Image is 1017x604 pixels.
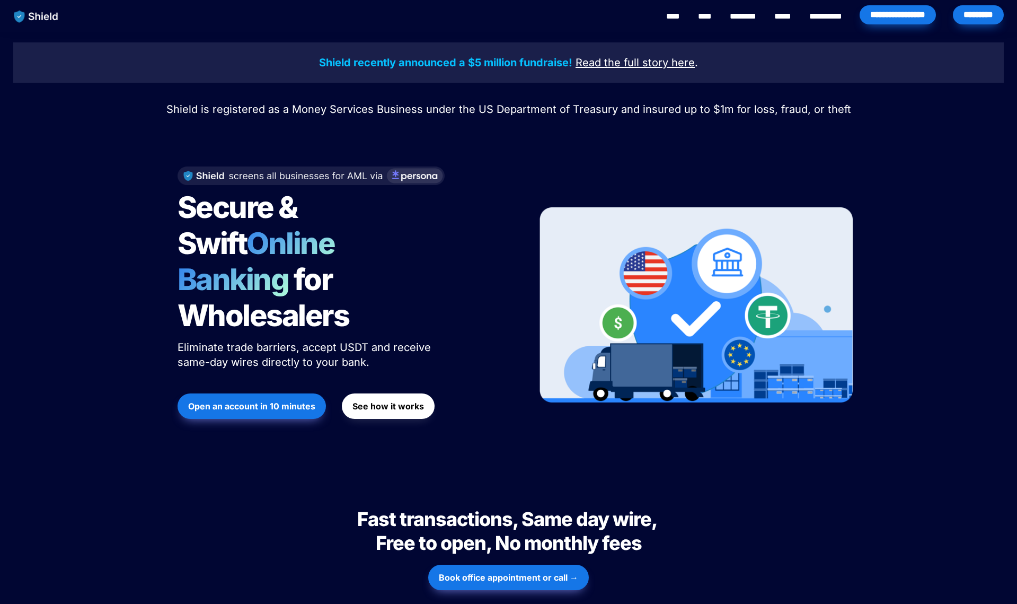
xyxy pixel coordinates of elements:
a: Book office appointment or call → [428,559,589,596]
span: Fast transactions, Same day wire, Free to open, No monthly fees [357,507,660,555]
a: See how it works [342,388,435,424]
span: for Wholesalers [178,261,349,334]
u: here [671,56,695,69]
span: Secure & Swift [178,189,303,261]
span: Online Banking [178,225,346,297]
span: . [695,56,698,69]
span: Eliminate trade barriers, accept USDT and receive same-day wires directly to your bank. [178,341,434,369]
u: Read the full story [576,56,668,69]
span: Shield is registered as a Money Services Business under the US Department of Treasury and insured... [166,103,851,116]
button: Book office appointment or call → [428,565,589,590]
a: Read the full story [576,58,668,68]
a: Open an account in 10 minutes [178,388,326,424]
strong: Open an account in 10 minutes [188,401,315,412]
strong: Book office appointment or call → [439,572,578,583]
a: here [671,58,695,68]
button: Open an account in 10 minutes [178,393,326,419]
img: website logo [9,5,64,28]
strong: See how it works [352,401,424,412]
button: See how it works [342,393,435,419]
strong: Shield recently announced a $5 million fundraise! [319,56,572,69]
